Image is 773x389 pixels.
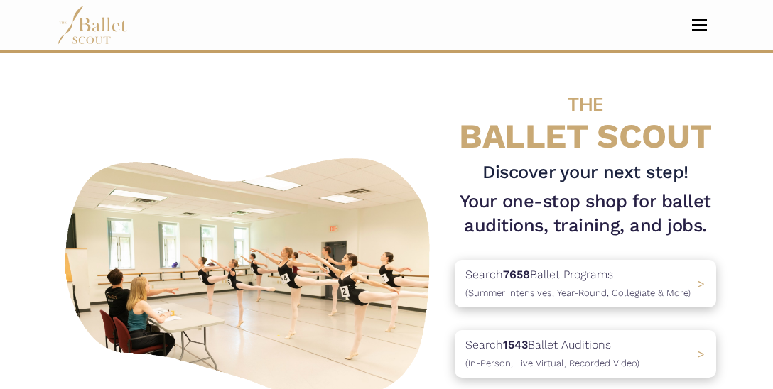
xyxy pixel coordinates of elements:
[465,336,639,372] p: Search Ballet Auditions
[455,260,716,307] a: Search7658Ballet Programs(Summer Intensives, Year-Round, Collegiate & More)>
[455,82,716,155] h4: BALLET SCOUT
[455,160,716,184] h3: Discover your next step!
[568,92,603,115] span: THE
[465,287,691,298] span: (Summer Intensives, Year-Round, Collegiate & More)
[503,338,528,351] b: 1543
[465,265,691,302] p: Search Ballet Programs
[698,347,705,361] span: >
[465,358,639,368] span: (In-Person, Live Virtual, Recorded Video)
[698,277,705,290] span: >
[503,268,530,281] b: 7658
[455,330,716,378] a: Search1543Ballet Auditions(In-Person, Live Virtual, Recorded Video) >
[683,18,716,32] button: Toggle navigation
[455,190,716,236] h1: Your one-stop shop for ballet auditions, training, and jobs.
